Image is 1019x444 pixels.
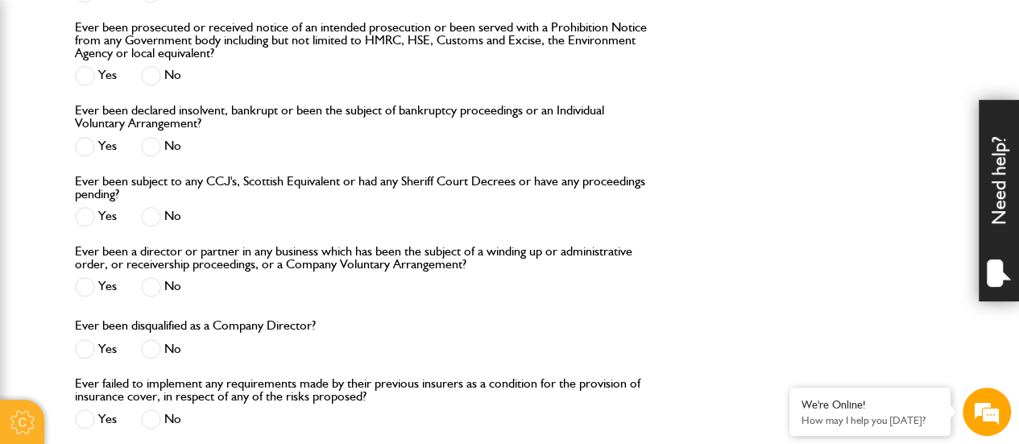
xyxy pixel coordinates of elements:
label: Ever been a director or partner in any business which has been the subject of a winding up or adm... [75,245,647,271]
div: We're Online! [802,398,938,412]
label: No [141,277,181,297]
label: Yes [75,409,117,429]
em: Start Chat [219,339,292,361]
div: Need help? [979,100,1019,301]
label: Yes [75,137,117,157]
p: How may I help you today? [802,414,938,426]
textarea: Type your message and hit 'Enter' [21,292,294,348]
div: Minimize live chat window [264,8,303,47]
label: Ever been declared insolvent, bankrupt or been the subject of bankruptcy proceedings or an Indivi... [75,104,647,130]
label: No [141,339,181,359]
div: Chat with us now [84,90,271,111]
label: No [141,66,181,86]
input: Enter your last name [21,149,294,185]
label: Ever been prosecuted or received notice of an intended prosecution or been served with a Prohibit... [75,21,647,60]
input: Enter your email address [21,197,294,232]
label: Yes [75,339,117,359]
input: Enter your phone number [21,244,294,280]
img: d_20077148190_company_1631870298795_20077148190 [27,89,68,112]
label: Ever been disqualified as a Company Director? [75,319,316,332]
label: No [141,409,181,429]
label: Yes [75,277,117,297]
label: Ever been subject to any CCJ's, Scottish Equivalent or had any Sheriff Court Decrees or have any ... [75,175,647,201]
label: No [141,207,181,227]
label: Yes [75,66,117,86]
label: Yes [75,207,117,227]
label: No [141,137,181,157]
label: Ever failed to implement any requirements made by their previous insurers as a condition for the ... [75,377,647,403]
